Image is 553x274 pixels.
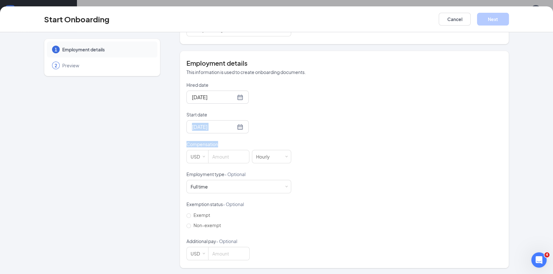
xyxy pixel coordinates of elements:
[55,46,57,53] span: 1
[62,46,151,53] span: Employment details
[477,13,509,26] button: Next
[191,212,213,218] span: Exempt
[55,62,57,69] span: 2
[44,14,110,25] h3: Start Onboarding
[192,123,236,131] input: Sep 15, 2025
[192,93,236,101] input: Sep 11, 2025
[186,201,291,207] p: Exemption status
[191,222,223,228] span: Non-exempt
[186,238,291,244] p: Additional pay
[191,150,204,163] div: USD
[186,82,291,88] p: Hired date
[62,62,151,69] span: Preview
[186,141,291,147] p: Compensation
[223,201,244,207] span: - Optional
[186,111,291,118] p: Start date
[216,238,237,244] span: - Optional
[208,150,249,163] input: Amount
[186,171,291,177] p: Employment type
[531,252,547,268] iframe: Intercom live chat
[439,13,471,26] button: Cancel
[544,252,549,257] span: 4
[208,247,249,260] input: Amount
[186,59,502,68] h4: Employment details
[186,69,502,75] p: This information is used to create onboarding documents.
[191,183,208,190] div: Full time
[191,247,204,260] div: USD
[256,150,274,163] div: Hourly
[224,171,246,177] span: - Optional
[191,183,212,190] div: [object Object]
